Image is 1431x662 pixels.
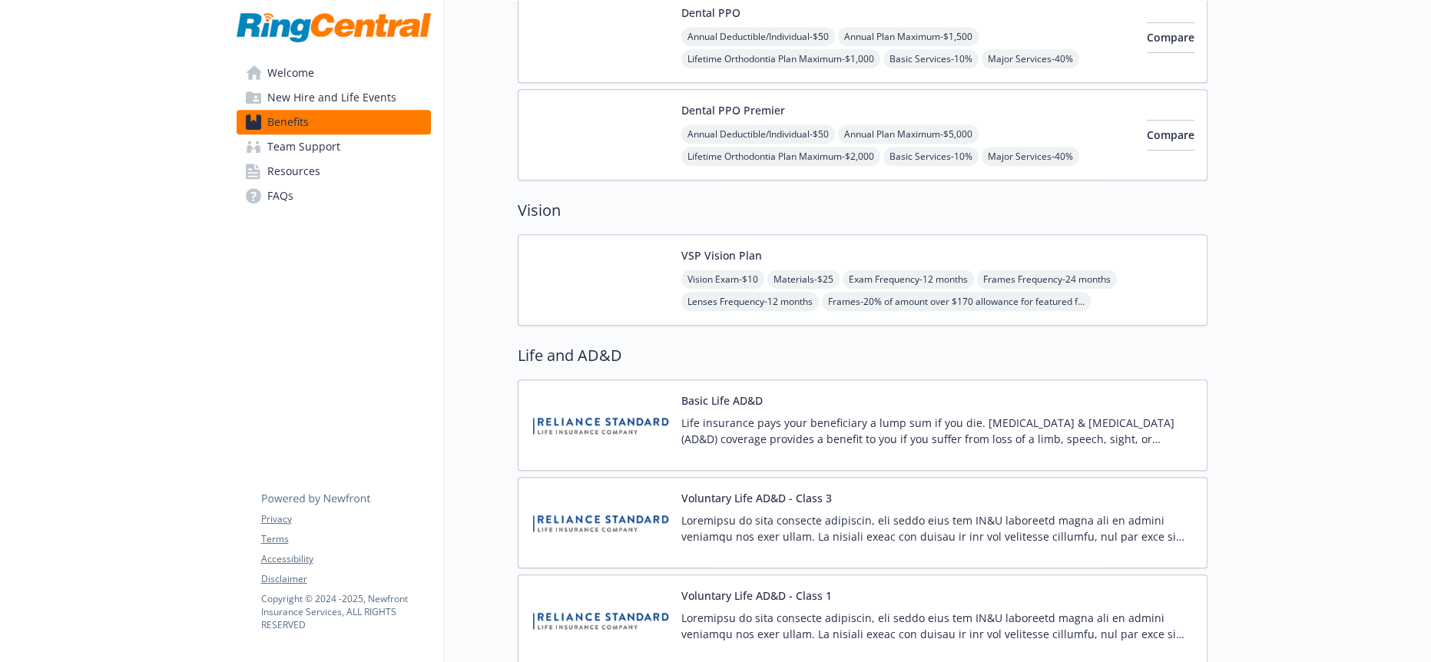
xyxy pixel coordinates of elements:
span: Exam Frequency - 12 months [843,270,974,289]
a: New Hire and Life Events [237,85,431,110]
button: Voluntary Life AD&D - Class 1 [681,588,832,604]
span: Lifetime Orthodontia Plan Maximum - $1,000 [681,49,880,68]
button: Compare [1147,22,1194,53]
span: Frames - 20% of amount over $170 allowance for featured frame brands; 20% of amount over $150 all... [822,292,1091,311]
a: FAQs [237,184,431,208]
img: Guardian carrier logo [531,5,669,70]
span: Frames Frequency - 24 months [977,270,1117,289]
span: Major Services - 40% [982,49,1079,68]
a: Benefits [237,110,431,134]
button: Dental PPO Premier [681,102,785,118]
img: Reliance Standard Life Insurance Company carrier logo [531,588,669,653]
a: Welcome [237,61,431,85]
button: VSP Vision Plan [681,247,762,263]
span: Major Services - 40% [982,147,1079,166]
a: Terms [261,532,430,546]
img: Vision Service Plan carrier logo [531,247,669,313]
span: Annual Plan Maximum - $5,000 [838,124,979,144]
span: Compare [1147,127,1194,142]
a: Team Support [237,134,431,159]
h2: Life and AD&D [518,344,1207,367]
span: Team Support [267,134,340,159]
button: Basic Life AD&D [681,392,763,409]
span: Vision Exam - $10 [681,270,764,289]
span: Compare [1147,30,1194,45]
span: Annual Deductible/Individual - $50 [681,124,835,144]
a: Disclaimer [261,572,430,586]
span: Welcome [267,61,314,85]
a: Resources [237,159,431,184]
span: New Hire and Life Events [267,85,396,110]
img: Guardian carrier logo [531,102,669,167]
span: Materials - $25 [767,270,840,289]
button: Voluntary Life AD&D - Class 3 [681,490,832,506]
a: Privacy [261,512,430,526]
span: Annual Deductible/Individual - $50 [681,27,835,46]
button: Dental PPO [681,5,740,21]
span: Lenses Frequency - 12 months [681,292,819,311]
span: FAQs [267,184,293,208]
p: Loremipsu do sita consecte adipiscin, eli seddo eius tem IN&U laboreetd magna ali en admini venia... [681,610,1194,642]
a: Accessibility [261,552,430,566]
span: Annual Plan Maximum - $1,500 [838,27,979,46]
p: Copyright © 2024 - 2025 , Newfront Insurance Services, ALL RIGHTS RESERVED [261,592,430,631]
span: Benefits [267,110,309,134]
p: Life insurance pays your beneficiary a lump sum if you die. [MEDICAL_DATA] & [MEDICAL_DATA] (AD&D... [681,415,1194,447]
span: Basic Services - 10% [883,49,979,68]
span: Basic Services - 10% [883,147,979,166]
h2: Vision [518,199,1207,222]
img: Reliance Standard Life Insurance Company carrier logo [531,490,669,555]
img: Reliance Standard Life Insurance Company carrier logo [531,392,669,458]
button: Compare [1147,120,1194,151]
span: Lifetime Orthodontia Plan Maximum - $2,000 [681,147,880,166]
p: Loremipsu do sita consecte adipiscin, eli seddo eius tem IN&U laboreetd magna ali en admini venia... [681,512,1194,544]
span: Resources [267,159,320,184]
